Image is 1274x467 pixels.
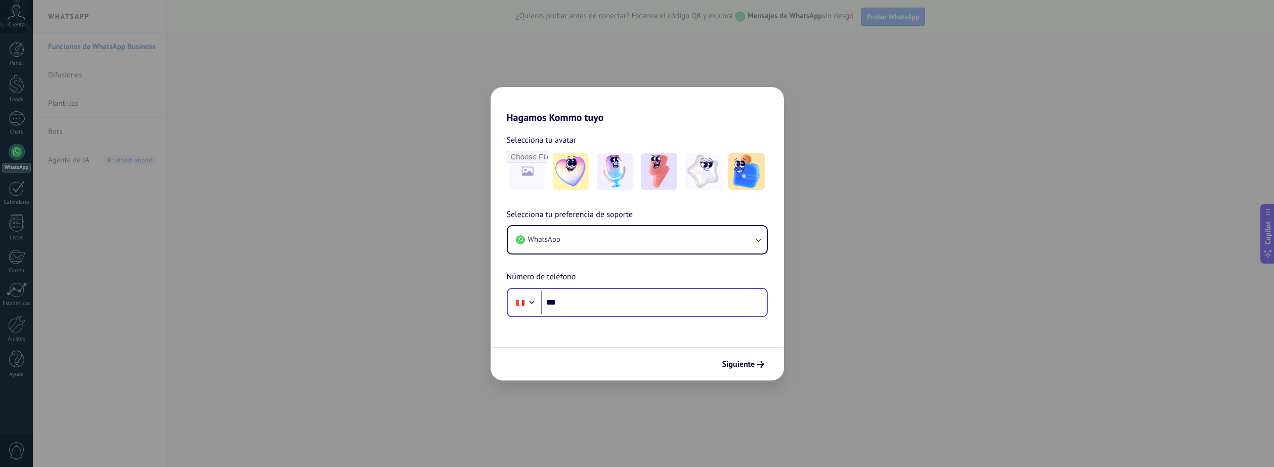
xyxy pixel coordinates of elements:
[528,235,560,245] span: WhatsApp
[597,153,633,190] img: -2.jpeg
[722,361,755,368] span: Siguiente
[507,208,633,222] span: Selecciona tu preferencia de soporte
[685,153,721,190] img: -4.jpeg
[728,153,765,190] img: -5.jpeg
[718,356,769,373] button: Siguiente
[507,271,576,284] span: Número de teléfono
[641,153,677,190] img: -3.jpeg
[491,87,784,123] h2: Hagamos Kommo tuyo
[508,226,767,253] button: WhatsApp
[511,292,530,313] div: Peru: + 51
[553,153,589,190] img: -1.jpeg
[507,134,577,147] span: Selecciona tu avatar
